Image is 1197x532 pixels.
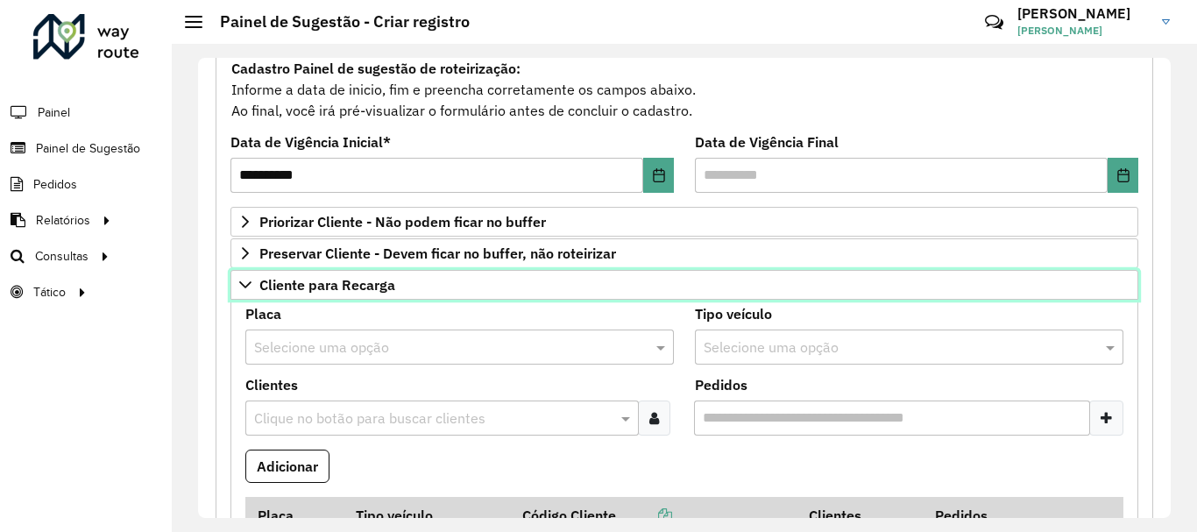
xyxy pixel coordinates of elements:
label: Data de Vigência Final [695,131,839,153]
div: Informe a data de inicio, fim e preencha corretamente os campos abaixo. Ao final, você irá pré-vi... [230,57,1138,122]
span: Painel [38,103,70,122]
span: Relatórios [36,211,90,230]
a: Copiar [616,507,672,524]
button: Choose Date [1108,158,1138,193]
span: [PERSON_NAME] [1017,23,1149,39]
strong: Cadastro Painel de sugestão de roteirização: [231,60,521,77]
span: Priorizar Cliente - Não podem ficar no buffer [259,215,546,229]
label: Tipo veículo [695,303,772,324]
a: Preservar Cliente - Devem ficar no buffer, não roteirizar [230,238,1138,268]
span: Consultas [35,247,89,266]
button: Choose Date [643,158,674,193]
span: Pedidos [33,175,77,194]
h3: [PERSON_NAME] [1017,5,1149,22]
a: Priorizar Cliente - Não podem ficar no buffer [230,207,1138,237]
button: Adicionar [245,450,329,483]
label: Data de Vigência Inicial [230,131,391,153]
a: Contato Rápido [975,4,1013,41]
h2: Painel de Sugestão - Criar registro [202,12,470,32]
label: Placa [245,303,281,324]
span: Preservar Cliente - Devem ficar no buffer, não roteirizar [259,246,616,260]
label: Clientes [245,374,298,395]
span: Cliente para Recarga [259,278,395,292]
span: Painel de Sugestão [36,139,140,158]
span: Tático [33,283,66,301]
label: Pedidos [695,374,747,395]
a: Cliente para Recarga [230,270,1138,300]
